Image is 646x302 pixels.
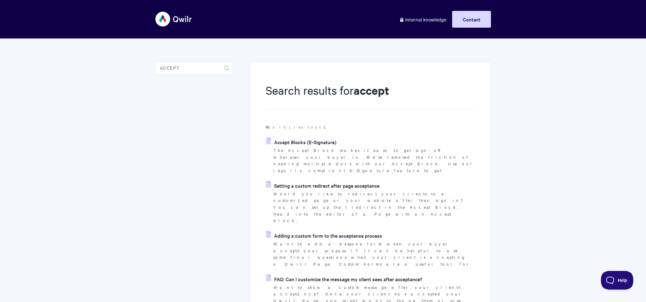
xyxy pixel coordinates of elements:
[266,137,337,147] a: Accept Blocks (E-Signature)
[395,11,451,28] a: Internal knowledge
[354,83,389,98] strong: accept
[273,240,475,268] p: Want to add a bespoke form when your buyer accepts your proposal? It can be helpful to ask some f...
[266,82,475,109] h1: Search results for
[266,231,382,240] a: Adding a custom form to the acceptance process
[273,147,475,174] p: The Accept Block makes it easy to get sign-off wherever your buyer is. We've removed the friction...
[155,7,192,31] img: Qwilr Help Center
[452,11,491,28] a: Contact
[266,124,273,130] strong: 65
[273,190,475,224] p: Would you like to redirect your clients to a customized page or your website after they sign in? ...
[266,124,475,130] p: articles found
[266,274,422,284] a: FAQ: Can I customize the message my client sees after acceptance?
[266,181,379,190] a: Setting a custom redirect after page acceptance
[155,62,233,74] input: Search
[601,271,634,290] iframe: Toggle Customer Support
